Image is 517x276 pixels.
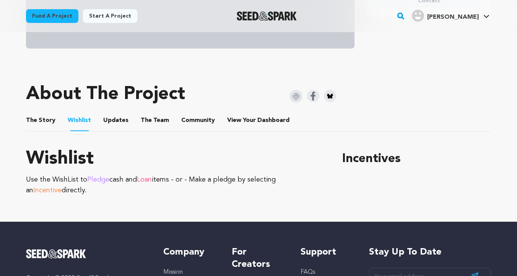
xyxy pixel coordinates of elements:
h1: Wishlist [26,150,324,168]
span: Loan [137,176,152,183]
h5: Company [163,246,216,258]
img: Seed&Spark Bluesky Icon [324,90,336,102]
span: Story [26,116,55,125]
span: The [26,116,37,125]
a: Seed&Spark Homepage [26,249,148,258]
span: Mijinyawa H.'s Profile [410,8,491,24]
h1: Incentives [342,150,491,168]
span: Wishlist [68,116,91,125]
span: Incentive [33,187,62,194]
img: user.png [412,10,424,22]
img: Seed&Spark Facebook Icon [307,90,319,102]
a: Mijinyawa H.'s Profile [410,8,491,22]
h5: Stay up to date [369,246,491,258]
a: ViewYourDashboard [227,116,291,125]
h5: Support [301,246,354,258]
span: [PERSON_NAME] [427,14,479,20]
span: Dashboard [257,116,289,125]
img: Seed&Spark Logo [26,249,86,258]
div: Mijinyawa H.'s Profile [412,10,479,22]
a: FAQs [301,269,315,275]
img: Seed&Spark Instagram Icon [289,90,302,103]
a: Fund a project [26,9,78,23]
a: Start a project [83,9,137,23]
h5: For Creators [232,246,285,271]
span: Updates [103,116,128,125]
a: Mission [163,269,183,275]
h1: About The Project [26,85,185,104]
span: Your [227,116,291,125]
img: Seed&Spark Logo Dark Mode [237,11,297,21]
a: Seed&Spark Homepage [237,11,297,21]
span: Pledge [87,176,109,183]
span: Community [181,116,215,125]
p: Use the WishList to cash and items - or - Make a pledge by selecting an directly. [26,174,324,196]
span: The [141,116,152,125]
span: Team [141,116,169,125]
